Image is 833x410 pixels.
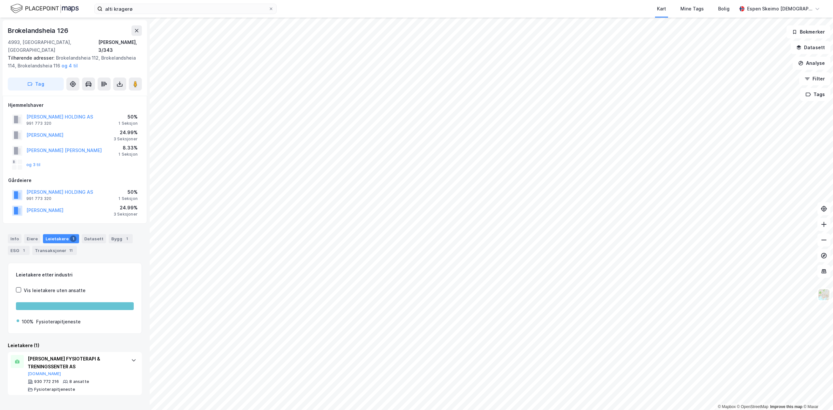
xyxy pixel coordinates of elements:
div: 1 Seksjon [118,196,138,201]
a: OpenStreetMap [737,404,769,409]
div: 1 Seksjon [118,152,138,157]
div: Leietakere etter industri [16,271,134,279]
div: 8.33% [118,144,138,152]
div: 24.99% [114,129,138,136]
div: Mine Tags [680,5,704,13]
div: 3 Seksjoner [114,212,138,217]
div: Bolig [718,5,730,13]
div: Transaksjoner [32,246,77,255]
button: Datasett [791,41,830,54]
div: Fysioterapitjeneste [34,387,75,392]
div: 50% [118,113,138,121]
div: ESG [8,246,30,255]
div: Vis leietakere uten ansatte [24,287,86,294]
button: Filter [799,72,830,85]
div: Fysioterapitjeneste [36,318,81,326]
div: 991 773 320 [26,196,51,201]
div: 1 [124,235,130,242]
div: [PERSON_NAME], 3/343 [98,38,142,54]
div: 24.99% [114,204,138,212]
div: 11 [68,247,74,254]
div: Bygg [109,234,133,243]
div: Datasett [82,234,106,243]
div: 8 ansatte [69,379,89,384]
div: 100% [22,318,34,326]
div: Espen Skeimo [DEMOGRAPHIC_DATA] [747,5,812,13]
a: Mapbox [718,404,736,409]
div: 1 Seksjon [118,121,138,126]
div: Gårdeiere [8,177,142,184]
div: 4993, [GEOGRAPHIC_DATA], [GEOGRAPHIC_DATA] [8,38,98,54]
a: Improve this map [770,404,802,409]
input: Søk på adresse, matrikkel, gårdeiere, leietakere eller personer [102,4,268,14]
div: [PERSON_NAME] FYSIOTERAPI & TRENINGSSENTER AS [28,355,125,371]
div: Leietakere (1) [8,342,142,349]
button: [DOMAIN_NAME] [28,371,61,376]
div: 50% [118,188,138,196]
div: 991 773 320 [26,121,51,126]
div: 1 [70,235,76,242]
button: Tag [8,78,64,91]
div: 1 [20,247,27,254]
div: Brokelandsheia 112, Brokelandsheia 114, Brokelandsheia 116 [8,54,137,70]
iframe: Chat Widget [800,379,833,410]
span: Tilhørende adresser: [8,55,56,61]
button: Tags [800,88,830,101]
button: Analyse [793,57,830,70]
div: Eiere [24,234,40,243]
div: Leietakere [43,234,79,243]
div: 3 Seksjoner [114,136,138,142]
div: Info [8,234,21,243]
button: Bokmerker [786,25,830,38]
div: Kart [657,5,666,13]
div: Kontrollprogram for chat [800,379,833,410]
img: Z [818,289,830,301]
div: Brokelandsheia 126 [8,25,69,36]
img: logo.f888ab2527a4732fd821a326f86c7f29.svg [10,3,79,14]
div: Hjemmelshaver [8,101,142,109]
div: 930 772 216 [34,379,59,384]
